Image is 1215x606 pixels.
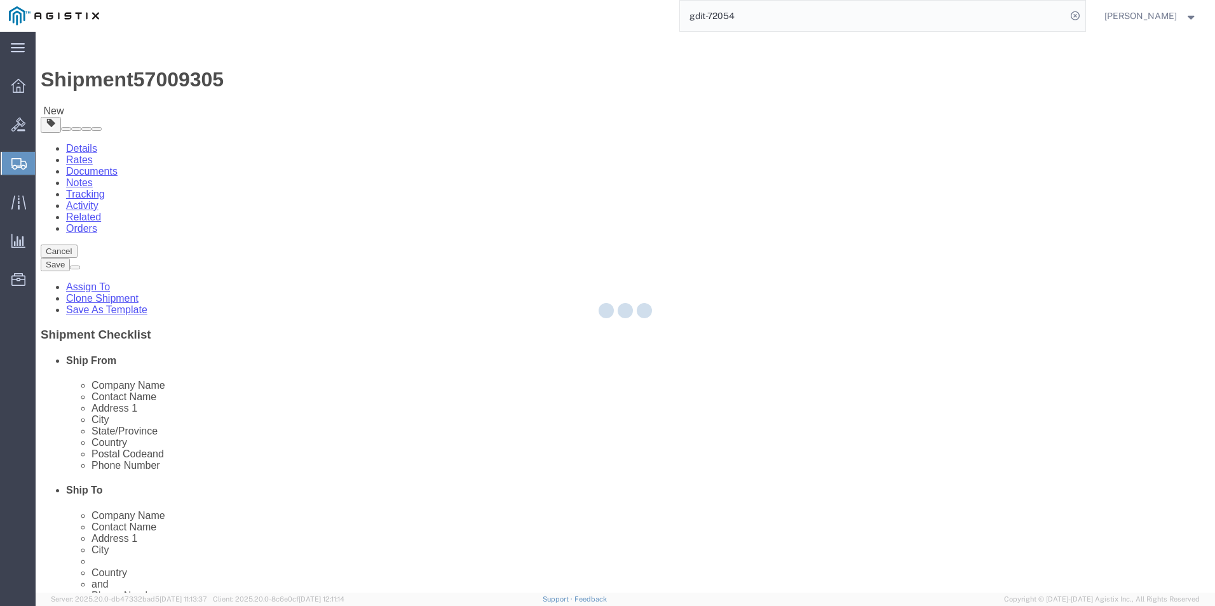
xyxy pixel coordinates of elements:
span: Feras Saleh [1104,9,1177,23]
input: Search for shipment number, reference number [680,1,1066,31]
button: [PERSON_NAME] [1104,8,1198,24]
span: Client: 2025.20.0-8c6e0cf [213,595,344,603]
span: [DATE] 11:13:37 [160,595,207,603]
a: Support [543,595,574,603]
span: Copyright © [DATE]-[DATE] Agistix Inc., All Rights Reserved [1004,594,1200,605]
img: logo [9,6,99,25]
span: Server: 2025.20.0-db47332bad5 [51,595,207,603]
span: [DATE] 12:11:14 [299,595,344,603]
a: Feedback [574,595,607,603]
